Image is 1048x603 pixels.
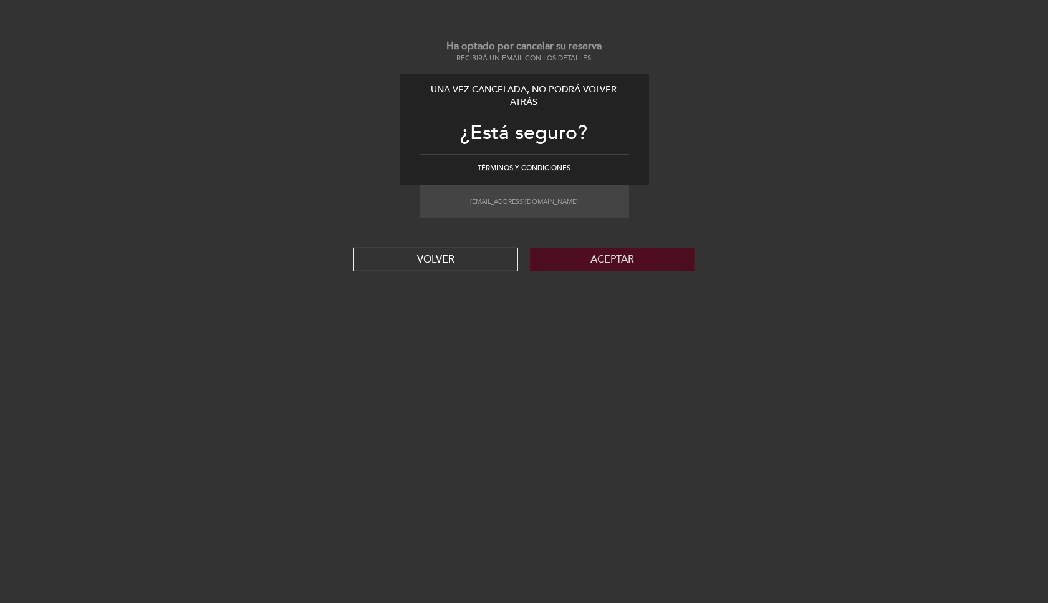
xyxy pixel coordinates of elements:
[353,248,518,271] button: VOLVER
[478,163,570,173] button: Términos y condiciones
[470,198,578,206] small: [EMAIL_ADDRESS][DOMAIN_NAME]
[461,120,588,145] span: ¿Está seguro?
[420,84,629,109] div: Una vez cancelada, no podrá volver atrás
[530,248,695,271] button: Aceptar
